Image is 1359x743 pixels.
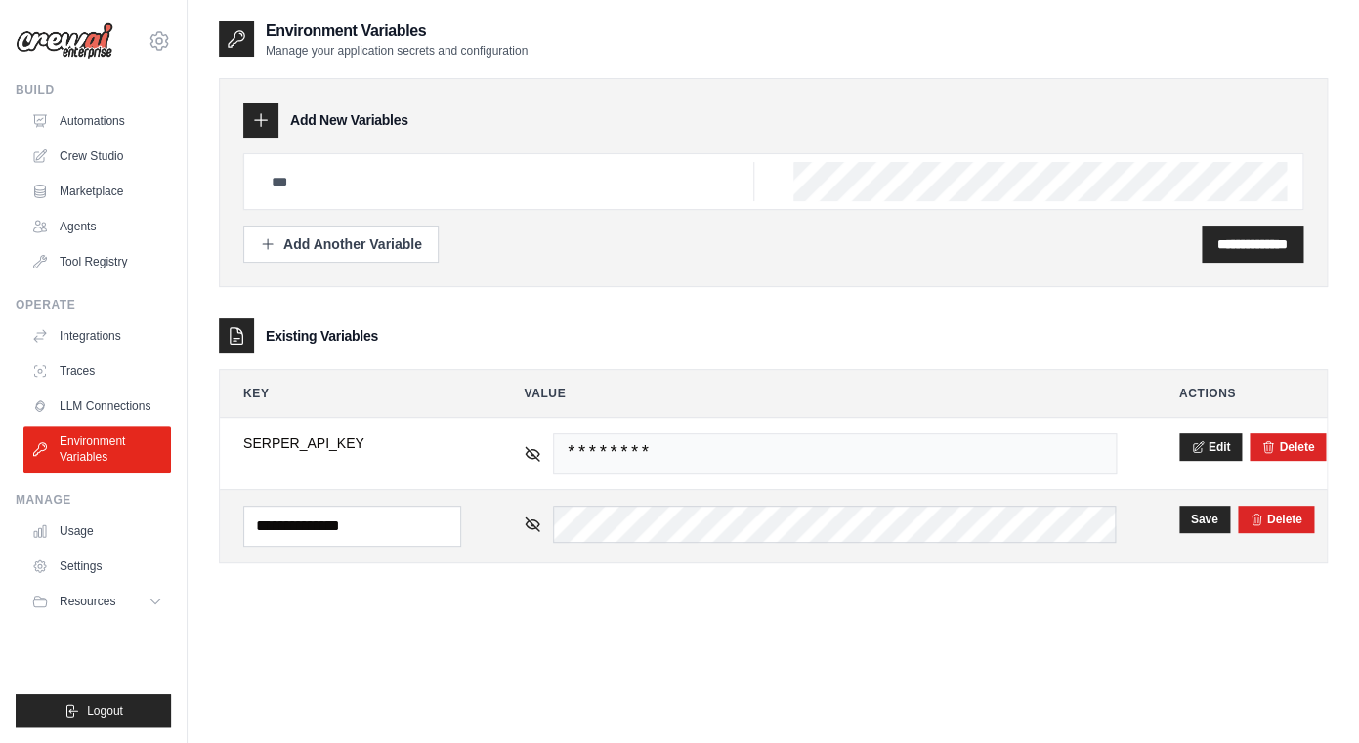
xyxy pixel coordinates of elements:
a: Settings [23,551,171,582]
a: Marketplace [23,176,171,207]
div: Add Another Variable [260,234,422,254]
th: Value [500,370,1139,417]
a: Traces [23,355,171,387]
a: Tool Registry [23,246,171,277]
span: Logout [87,703,123,719]
a: Usage [23,516,171,547]
button: Resources [23,586,171,617]
button: Delete [1250,512,1302,527]
button: Delete [1261,439,1314,455]
button: Edit [1179,433,1243,461]
button: Logout [16,694,171,727]
button: Add Another Variable [243,226,439,263]
div: Manage [16,492,171,508]
a: Automations [23,105,171,137]
h3: Existing Variables [266,326,378,346]
a: LLM Connections [23,391,171,422]
a: Integrations [23,320,171,351]
span: Resources [60,594,115,609]
th: Actions [1156,370,1328,417]
a: Crew Studio [23,141,171,172]
div: Build [16,82,171,98]
img: Logo [16,22,113,60]
button: Save [1179,506,1230,533]
h3: Add New Variables [290,110,408,130]
h2: Environment Variables [266,20,528,43]
th: Key [220,370,485,417]
div: Operate [16,297,171,312]
a: Agents [23,211,171,242]
p: Manage your application secrets and configuration [266,43,528,59]
span: SERPER_API_KEY [243,433,461,453]
a: Environment Variables [23,426,171,473]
